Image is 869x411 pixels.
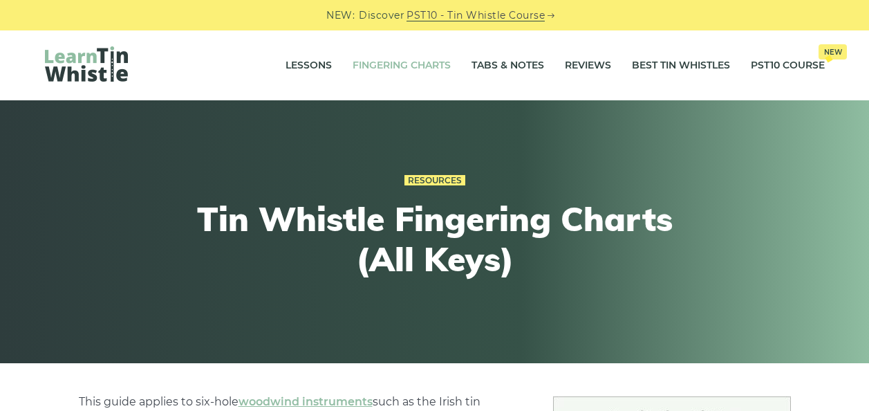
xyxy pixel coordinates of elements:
[286,48,332,83] a: Lessons
[45,46,128,82] img: LearnTinWhistle.com
[565,48,611,83] a: Reviews
[471,48,544,83] a: Tabs & Notes
[239,395,373,408] a: woodwind instruments
[404,175,465,186] a: Resources
[353,48,451,83] a: Fingering Charts
[819,44,847,60] span: New
[180,199,689,279] h1: Tin Whistle Fingering Charts (All Keys)
[632,48,730,83] a: Best Tin Whistles
[751,48,825,83] a: PST10 CourseNew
